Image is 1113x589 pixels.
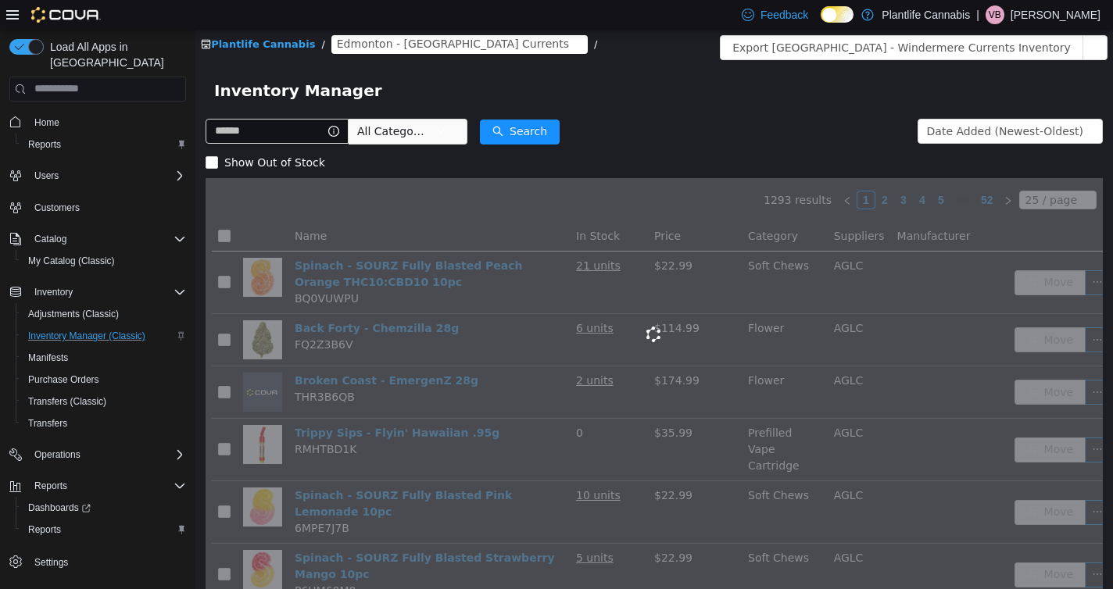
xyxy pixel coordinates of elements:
span: Home [28,112,186,132]
span: Reports [34,480,67,492]
button: Inventory [3,281,192,303]
span: Adjustments (Classic) [28,308,119,320]
a: Transfers [22,414,73,433]
span: Show Out of Stock [23,127,136,139]
button: My Catalog (Classic) [16,250,192,272]
span: / [399,9,402,20]
span: Transfers [22,414,186,433]
button: Reports [28,477,73,495]
span: Manifests [28,352,68,364]
a: My Catalog (Classic) [22,252,121,270]
button: Reports [16,134,192,155]
span: VB [989,5,1001,24]
button: Inventory [28,283,79,302]
button: Catalog [3,228,192,250]
button: icon: ellipsis [887,5,912,30]
span: Operations [34,448,81,461]
span: Settings [28,552,186,571]
a: Customers [28,198,86,217]
i: icon: down [241,97,250,108]
p: Plantlife Cannabis [882,5,970,24]
a: Dashboards [16,497,192,519]
span: Transfers (Classic) [28,395,106,408]
span: My Catalog (Classic) [22,252,186,270]
span: Purchase Orders [28,373,99,386]
span: Inventory Manager (Classic) [22,327,186,345]
a: Transfers (Classic) [22,392,113,411]
button: Home [3,111,192,134]
button: Users [28,166,65,185]
span: Dashboards [22,498,186,517]
span: Catalog [34,233,66,245]
span: Customers [28,198,186,217]
button: icon: searchSearch [285,90,364,115]
button: Customers [3,196,192,219]
button: Export [GEOGRAPHIC_DATA] - Windermere Currents Inventory [524,5,888,30]
i: icon: shop [5,9,16,20]
button: Catalog [28,230,73,248]
span: Feedback [760,7,808,23]
a: Dashboards [22,498,97,517]
a: Reports [22,135,67,154]
button: Users [3,165,192,187]
button: Adjustments (Classic) [16,303,192,325]
span: Inventory [34,286,73,298]
a: Inventory Manager (Classic) [22,327,152,345]
span: Reports [22,520,186,539]
button: Transfers (Classic) [16,391,192,412]
p: | [976,5,979,24]
a: icon: shopPlantlife Cannabis [5,9,120,20]
span: Reports [28,138,61,151]
a: Purchase Orders [22,370,106,389]
a: Home [28,113,66,132]
input: Dark Mode [821,6,854,23]
span: My Catalog (Classic) [28,255,115,267]
button: Operations [28,445,87,464]
a: Reports [22,520,67,539]
span: / [126,9,129,20]
span: Dashboards [28,502,91,514]
span: Inventory Manager (Classic) [28,330,145,342]
span: Customers [34,202,80,214]
span: Load All Apps in [GEOGRAPHIC_DATA] [44,39,186,70]
button: Inventory Manager (Classic) [16,325,192,347]
button: Settings [3,550,192,573]
div: Date Added (Newest-Oldest) [732,90,888,113]
span: Reports [22,135,186,154]
span: Manifests [22,348,186,367]
button: Transfers [16,412,192,434]
span: Inventory Manager [19,48,196,73]
span: Catalog [28,230,186,248]
span: Settings [34,556,68,569]
span: Adjustments (Classic) [22,305,186,323]
span: Transfers [28,417,67,430]
a: Manifests [22,348,74,367]
div: Victoria Brown [986,5,1004,24]
span: Inventory [28,283,186,302]
i: icon: info-circle [133,96,144,107]
button: Operations [3,444,192,466]
span: Home [34,116,59,129]
button: Reports [16,519,192,541]
p: [PERSON_NAME] [1011,5,1100,24]
a: Settings [28,553,74,572]
i: icon: down [889,97,898,108]
span: All Categories [162,94,233,109]
button: Purchase Orders [16,369,192,391]
span: Users [34,170,59,182]
span: Operations [28,445,186,464]
button: Manifests [16,347,192,369]
span: Reports [28,477,186,495]
span: Transfers (Classic) [22,392,186,411]
span: Purchase Orders [22,370,186,389]
button: Reports [3,475,192,497]
a: Adjustments (Classic) [22,305,125,323]
img: Cova [31,7,101,23]
span: Users [28,166,186,185]
span: Reports [28,523,61,536]
span: Edmonton - Windermere Currents [141,5,374,23]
